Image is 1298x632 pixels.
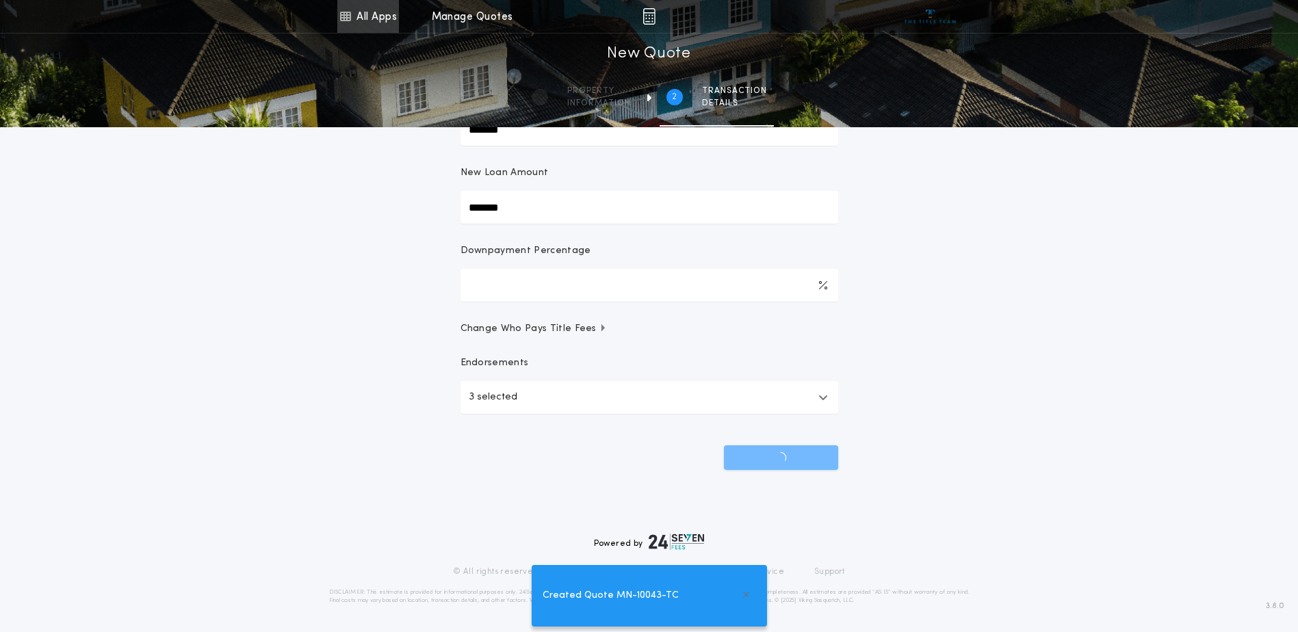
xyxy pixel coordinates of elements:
input: Downpayment Percentage [460,269,838,302]
h1: New Quote [607,43,690,65]
p: New Loan Amount [460,166,549,180]
span: details [702,98,767,109]
button: Change Who Pays Title Fees [460,322,838,336]
p: Endorsements [460,356,838,370]
span: Property [567,85,631,96]
span: Created Quote MN-10043-TC [543,588,679,603]
input: New Loan Amount [460,191,838,224]
p: Downpayment Percentage [460,244,591,258]
img: img [642,8,656,25]
img: logo [649,534,705,550]
span: Change Who Pays Title Fees [460,322,608,336]
span: information [567,98,631,109]
button: 3 selected [460,381,838,414]
span: Transaction [702,85,767,96]
div: Powered by [594,534,705,550]
p: 3 selected [469,389,517,406]
img: vs-icon [905,10,956,23]
input: Sale Price [460,113,838,146]
h2: 2 [672,92,677,103]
